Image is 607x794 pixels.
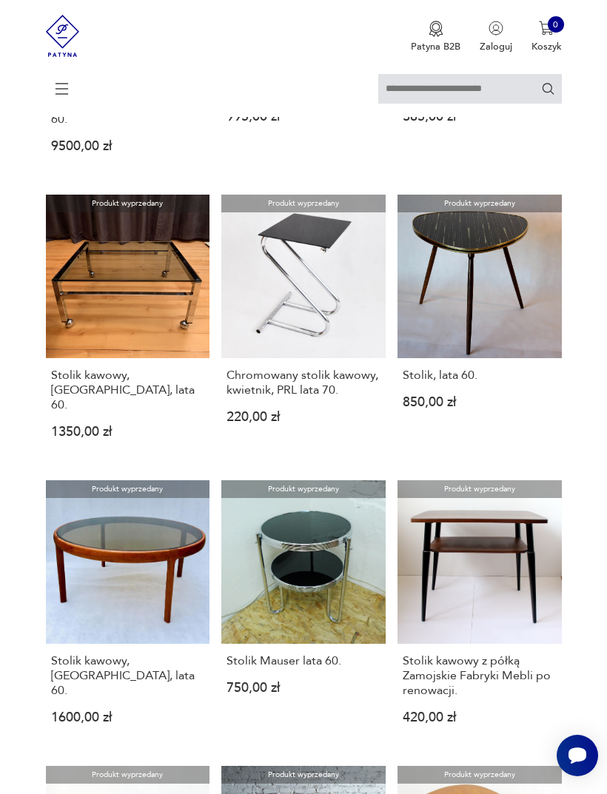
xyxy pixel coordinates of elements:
[480,21,512,53] button: Zaloguj
[411,40,460,53] p: Patyna B2B
[227,368,380,397] h3: Chromowany stolik kawowy, kwietnik, PRL lata 70.
[227,653,380,668] h3: Stolik Mauser lata 60.
[411,21,460,53] button: Patyna B2B
[531,21,562,53] button: 0Koszyk
[227,412,380,423] p: 220,00 zł
[51,653,204,698] h3: Stolik kawowy, [GEOGRAPHIC_DATA], lata 60.
[227,112,380,123] p: 995,00 zł
[539,21,554,36] img: Ikona koszyka
[541,81,555,95] button: Szukaj
[46,195,210,461] a: Produkt wyprzedanyStolik kawowy, Włochy, lata 60.Stolik kawowy, [GEOGRAPHIC_DATA], lata 60.1350,0...
[51,713,204,724] p: 1600,00 zł
[51,368,204,412] h3: Stolik kawowy, [GEOGRAPHIC_DATA], lata 60.
[398,195,562,461] a: Produkt wyprzedanyStolik, lata 60.Stolik, lata 60.850,00 zł
[221,480,386,747] a: Produkt wyprzedanyStolik Mauser lata 60.Stolik Mauser lata 60.750,00 zł
[403,112,556,123] p: 385,00 zł
[403,368,556,383] h3: Stolik, lata 60.
[46,480,210,747] a: Produkt wyprzedanyStolik kawowy, Dania, lata 60.Stolik kawowy, [GEOGRAPHIC_DATA], lata 60.1600,00 zł
[403,713,556,724] p: 420,00 zł
[489,21,503,36] img: Ikonka użytkownika
[531,40,562,53] p: Koszyk
[411,21,460,53] a: Ikona medaluPatyna B2B
[51,427,204,438] p: 1350,00 zł
[51,67,204,127] h3: Stolik kawowy "Origami" proj. [PERSON_NAME], [GEOGRAPHIC_DATA], lata 60.
[403,397,556,408] p: 850,00 zł
[480,40,512,53] p: Zaloguj
[51,141,204,152] p: 9500,00 zł
[398,480,562,747] a: Produkt wyprzedanyStolik kawowy z półką Zamojskie Fabryki Mebli po renowacji.Stolik kawowy z półk...
[221,195,386,461] a: Produkt wyprzedanyChromowany stolik kawowy, kwietnik, PRL lata 70.Chromowany stolik kawowy, kwiet...
[429,21,443,37] img: Ikona medalu
[548,16,564,33] div: 0
[403,653,556,698] h3: Stolik kawowy z półką Zamojskie Fabryki Mebli po renowacji.
[557,735,598,776] iframe: Smartsupp widget button
[227,683,380,694] p: 750,00 zł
